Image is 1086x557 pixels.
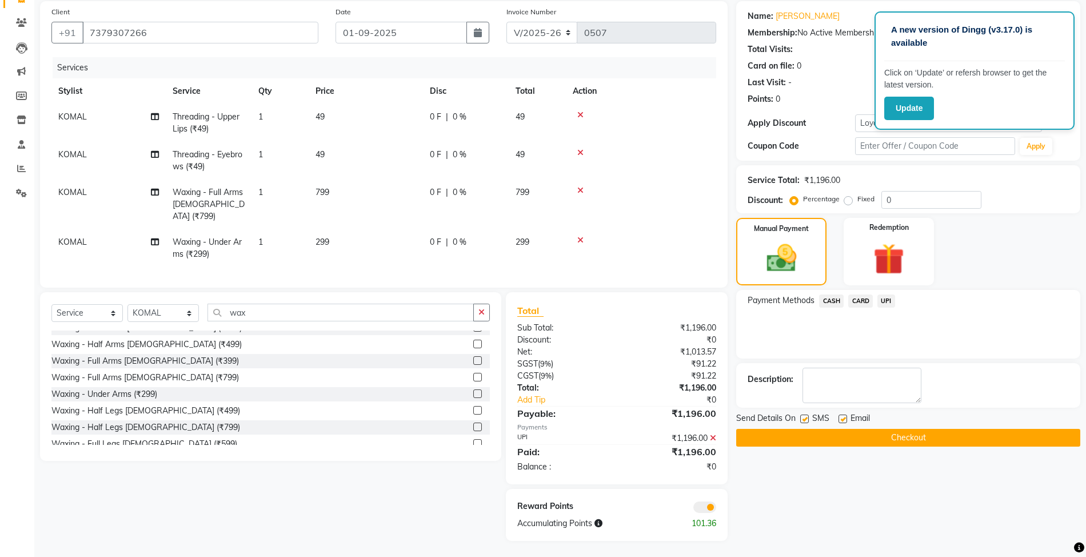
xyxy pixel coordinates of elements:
label: Manual Payment [754,224,809,234]
span: | [446,149,448,161]
span: Payment Methods [748,295,814,307]
span: 9% [540,359,551,368]
p: A new version of Dingg (v3.17.0) is available [891,23,1058,49]
input: Enter Offer / Coupon Code [855,137,1016,155]
span: Waxing - Under Arms (₹299) [173,237,242,259]
span: CGST [517,371,538,381]
div: Waxing - Full Arms [DEMOGRAPHIC_DATA] (₹799) [51,372,239,384]
div: Apply Discount [748,117,855,129]
div: ₹0 [617,334,725,346]
span: SMS [812,412,829,427]
label: Percentage [803,194,840,204]
div: 0 [797,60,801,72]
div: Accumulating Points [509,518,671,530]
div: No Active Membership [748,27,1069,39]
span: Threading - Upper Lips (₹49) [173,112,239,134]
span: 1 [258,149,263,160]
th: Total [509,78,566,104]
div: Waxing - Full Arms [DEMOGRAPHIC_DATA] (₹399) [51,355,239,367]
div: Waxing - Under Arms (₹299) [51,388,157,400]
div: Balance : [509,461,617,473]
div: Last Visit: [748,77,786,89]
img: _gift.svg [864,240,914,278]
span: 799 [316,187,329,197]
div: Name: [748,10,773,22]
button: +91 [51,22,83,43]
div: Services [53,57,725,78]
div: ₹0 [635,394,725,406]
input: Search or Scan [207,304,474,321]
div: ₹1,196.00 [617,445,725,459]
div: ₹1,196.00 [617,432,725,444]
span: 1 [258,237,263,247]
div: Waxing - Half Arms [DEMOGRAPHIC_DATA] (₹499) [51,339,242,351]
div: Sub Total: [509,322,617,334]
img: _cash.svg [757,241,806,276]
span: 49 [516,149,525,160]
input: Search by Name/Mobile/Email/Code [82,22,318,43]
div: Waxing - Full Legs [DEMOGRAPHIC_DATA] (₹599) [51,438,237,450]
span: 0 F [430,236,441,248]
div: ₹1,196.00 [617,382,725,394]
span: 9% [541,371,552,380]
div: Waxing - Half Legs [DEMOGRAPHIC_DATA] (₹799) [51,421,240,433]
span: 0 F [430,186,441,198]
div: Points: [748,93,773,105]
div: ₹1,196.00 [617,407,725,420]
p: Click on ‘Update’ or refersh browser to get the latest version. [884,67,1065,91]
div: ₹1,196.00 [617,322,725,334]
div: Paid: [509,445,617,459]
th: Disc [423,78,509,104]
th: Service [166,78,251,104]
span: 0 F [430,111,441,123]
span: | [446,111,448,123]
span: 1 [258,112,263,122]
div: ₹91.22 [617,370,725,382]
span: KOMAL [58,149,87,160]
div: UPI [509,432,617,444]
div: Card on file: [748,60,794,72]
div: Payable: [509,407,617,420]
div: Waxing - Half Legs [DEMOGRAPHIC_DATA] (₹499) [51,405,240,417]
span: | [446,186,448,198]
div: Discount: [509,334,617,346]
div: Reward Points [509,500,617,513]
div: 0 [776,93,780,105]
span: Threading - Eyebrows (₹49) [173,149,242,172]
span: 0 F [430,149,441,161]
span: Send Details On [736,412,796,427]
span: 799 [516,187,529,197]
span: 49 [316,112,325,122]
th: Price [309,78,423,104]
span: KOMAL [58,112,87,122]
div: Total Visits: [748,43,793,55]
a: Add Tip [509,394,635,406]
div: ₹91.22 [617,358,725,370]
div: 101.36 [671,518,725,530]
div: ( ) [509,358,617,370]
span: 49 [316,149,325,160]
label: Date [336,7,351,17]
span: 299 [516,237,529,247]
div: ( ) [509,370,617,382]
span: CASH [819,295,844,308]
span: SGST [517,359,538,369]
div: Discount: [748,194,783,206]
span: KOMAL [58,187,87,197]
div: Payments [517,423,716,432]
label: Redemption [869,222,909,233]
label: Client [51,7,70,17]
span: Email [851,412,870,427]
div: Description: [748,373,793,385]
div: Total: [509,382,617,394]
th: Action [566,78,716,104]
span: UPI [877,295,895,308]
label: Invoice Number [506,7,556,17]
span: 0 % [453,186,466,198]
div: Net: [509,346,617,358]
button: Apply [1020,138,1052,155]
span: 49 [516,112,525,122]
button: Update [884,97,934,120]
span: KOMAL [58,237,87,247]
button: Checkout [736,429,1080,447]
